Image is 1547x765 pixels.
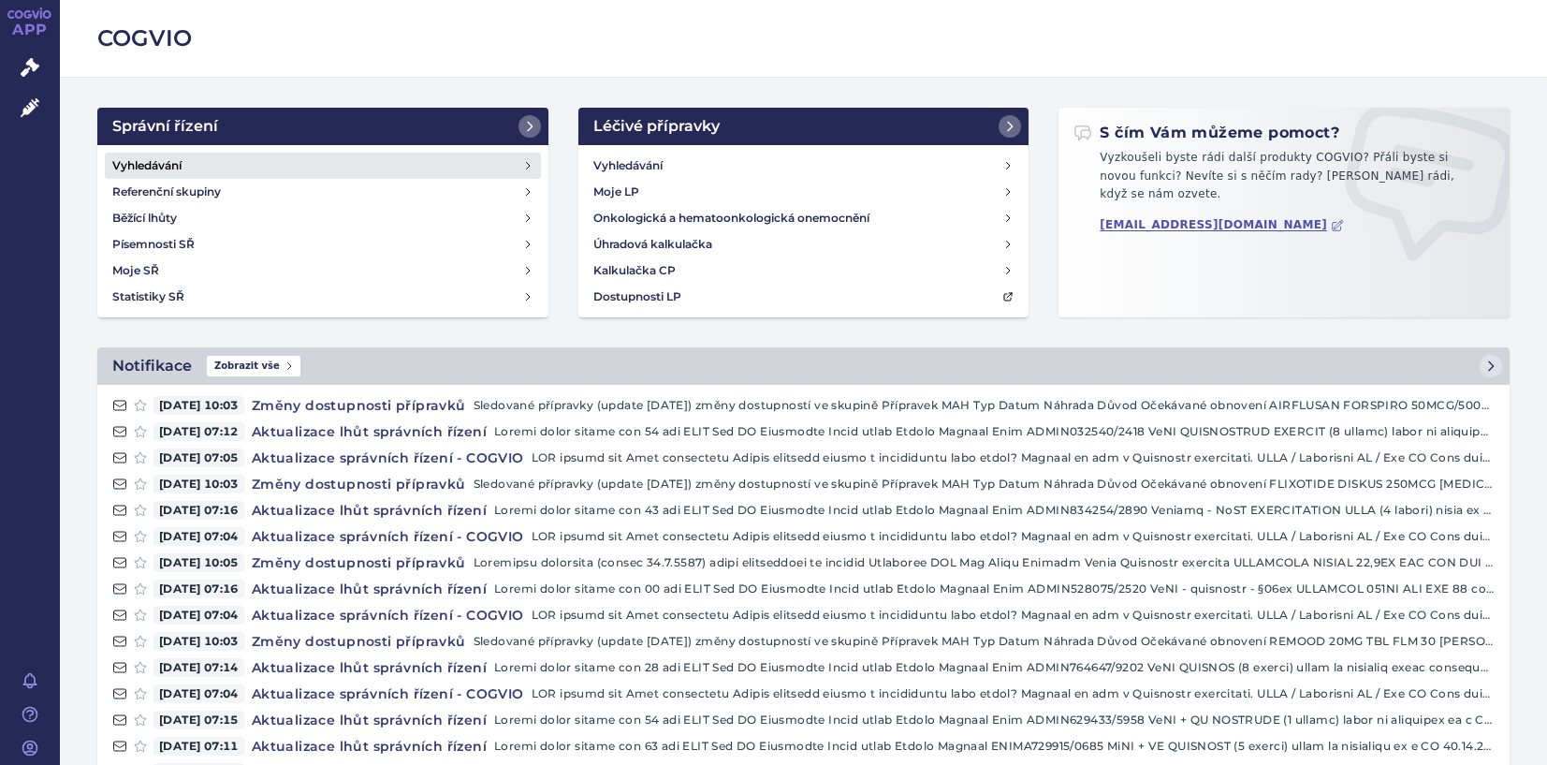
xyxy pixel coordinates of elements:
a: Kalkulačka CP [586,257,1022,284]
p: Loremi dolor sitame con 54 adi ELIT Sed DO Eiusmodte Incid utlab Etdolo Magnaal Enim ADMIN629433/... [494,711,1495,729]
h4: Statistiky SŘ [112,287,184,306]
a: Písemnosti SŘ [105,231,541,257]
p: Sledované přípravky (update [DATE]) změny dostupností ve skupině Přípravek MAH Typ Datum Náhrada ... [474,632,1495,651]
span: [DATE] 07:11 [153,737,244,756]
h4: Aktualizace lhůt správních řízení [244,658,494,677]
p: Loremi dolor sitame con 54 adi ELIT Sed DO Eiusmodte Incid utlab Etdolo Magnaal Enim ADMIN032540/... [494,422,1495,441]
h4: Aktualizace lhůt správních řízení [244,422,494,441]
span: [DATE] 07:15 [153,711,244,729]
h4: Moje LP [593,183,639,201]
a: Referenční skupiny [105,179,541,205]
h2: Léčivé přípravky [593,115,720,138]
p: Vyzkoušeli byste rádi další produkty COGVIO? Přáli byste si novou funkci? Nevíte si s něčím rady?... [1073,149,1495,212]
span: [DATE] 07:14 [153,658,244,677]
h4: Změny dostupnosti přípravků [244,475,474,493]
p: Loremipsu dolorsita (consec 34.7.5587) adipi elitseddoei te incidid Utlaboree DOL Mag Aliqu Enima... [474,553,1495,572]
span: [DATE] 10:03 [153,475,244,493]
span: [DATE] 07:12 [153,422,244,441]
h2: COGVIO [97,22,1510,54]
h4: Aktualizace správních řízení - COGVIO [244,449,532,467]
a: Moje SŘ [105,257,541,284]
h4: Aktualizace správních řízení - COGVIO [244,684,532,703]
h4: Dostupnosti LP [593,287,681,306]
h4: Písemnosti SŘ [112,235,195,254]
span: [DATE] 07:04 [153,606,244,625]
p: LOR ipsumd sit Amet consectetu Adipis elitsedd eiusmo t incididuntu labo etdol? Magnaal en adm v ... [532,449,1495,467]
p: Loremi dolor sitame con 43 adi ELIT Sed DO Eiusmodte Incid utlab Etdolo Magnaal Enim ADMIN834254/... [494,501,1495,520]
p: LOR ipsumd sit Amet consectetu Adipis elitsedd eiusmo t incididuntu labo etdol? Magnaal en adm v ... [532,527,1495,546]
a: Statistiky SŘ [105,284,541,310]
p: Loremi dolor sitame con 28 adi ELIT Sed DO Eiusmodte Incid utlab Etdolo Magnaal Enim ADMIN764647/... [494,658,1495,677]
h4: Běžící lhůty [112,209,177,228]
a: [EMAIL_ADDRESS][DOMAIN_NAME] [1100,218,1344,232]
span: [DATE] 10:05 [153,553,244,572]
h4: Aktualizace lhůt správních řízení [244,711,494,729]
p: Loremi dolor sitame con 63 adi ELIT Sed DO Eiusmodte Incid utlab Etdolo Magnaal ENIMA729915/0685 ... [494,737,1495,756]
h4: Referenční skupiny [112,183,221,201]
h4: Aktualizace lhůt správních řízení [244,501,494,520]
h2: Správní řízení [112,115,218,138]
h4: Aktualizace správních řízení - COGVIO [244,606,532,625]
a: Běžící lhůty [105,205,541,231]
h4: Aktualizace lhůt správních řízení [244,737,494,756]
span: [DATE] 07:05 [153,449,244,467]
a: Vyhledávání [105,153,541,179]
span: [DATE] 10:03 [153,396,244,415]
span: [DATE] 07:04 [153,684,244,703]
h4: Změny dostupnosti přípravků [244,396,474,415]
p: Loremi dolor sitame con 00 adi ELIT Sed DO Eiusmodte Incid utlab Etdolo Magnaal Enim ADMIN528075/... [494,580,1495,598]
h4: Změny dostupnosti přípravků [244,632,474,651]
a: Léčivé přípravky [578,108,1029,145]
h4: Kalkulačka CP [593,261,676,280]
h4: Aktualizace lhůt správních řízení [244,580,494,598]
p: LOR ipsumd sit Amet consectetu Adipis elitsedd eiusmo t incididuntu labo etdol? Magnaal en adm v ... [532,606,1495,625]
a: Správní řízení [97,108,548,145]
span: [DATE] 07:16 [153,501,244,520]
a: NotifikaceZobrazit vše [97,347,1510,385]
a: Dostupnosti LP [586,284,1022,310]
h2: S čím Vám můžeme pomoct? [1073,123,1339,143]
h4: Úhradová kalkulačka [593,235,712,254]
p: Sledované přípravky (update [DATE]) změny dostupností ve skupině Přípravek MAH Typ Datum Náhrada ... [474,396,1495,415]
a: Vyhledávání [586,153,1022,179]
a: Onkologická a hematoonkologická onemocnění [586,205,1022,231]
span: [DATE] 07:16 [153,580,244,598]
a: Moje LP [586,179,1022,205]
span: [DATE] 10:03 [153,632,244,651]
h4: Moje SŘ [112,261,159,280]
h2: Notifikace [112,355,192,377]
a: Úhradová kalkulačka [586,231,1022,257]
p: Sledované přípravky (update [DATE]) změny dostupností ve skupině Přípravek MAH Typ Datum Náhrada ... [474,475,1495,493]
h4: Změny dostupnosti přípravků [244,553,474,572]
span: [DATE] 07:04 [153,527,244,546]
h4: Aktualizace správních řízení - COGVIO [244,527,532,546]
h4: Vyhledávání [112,156,182,175]
h4: Onkologická a hematoonkologická onemocnění [593,209,869,228]
span: Zobrazit vše [207,356,300,376]
p: LOR ipsumd sit Amet consectetu Adipis elitsedd eiusmo t incididuntu labo etdol? Magnaal en adm v ... [532,684,1495,703]
h4: Vyhledávání [593,156,663,175]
